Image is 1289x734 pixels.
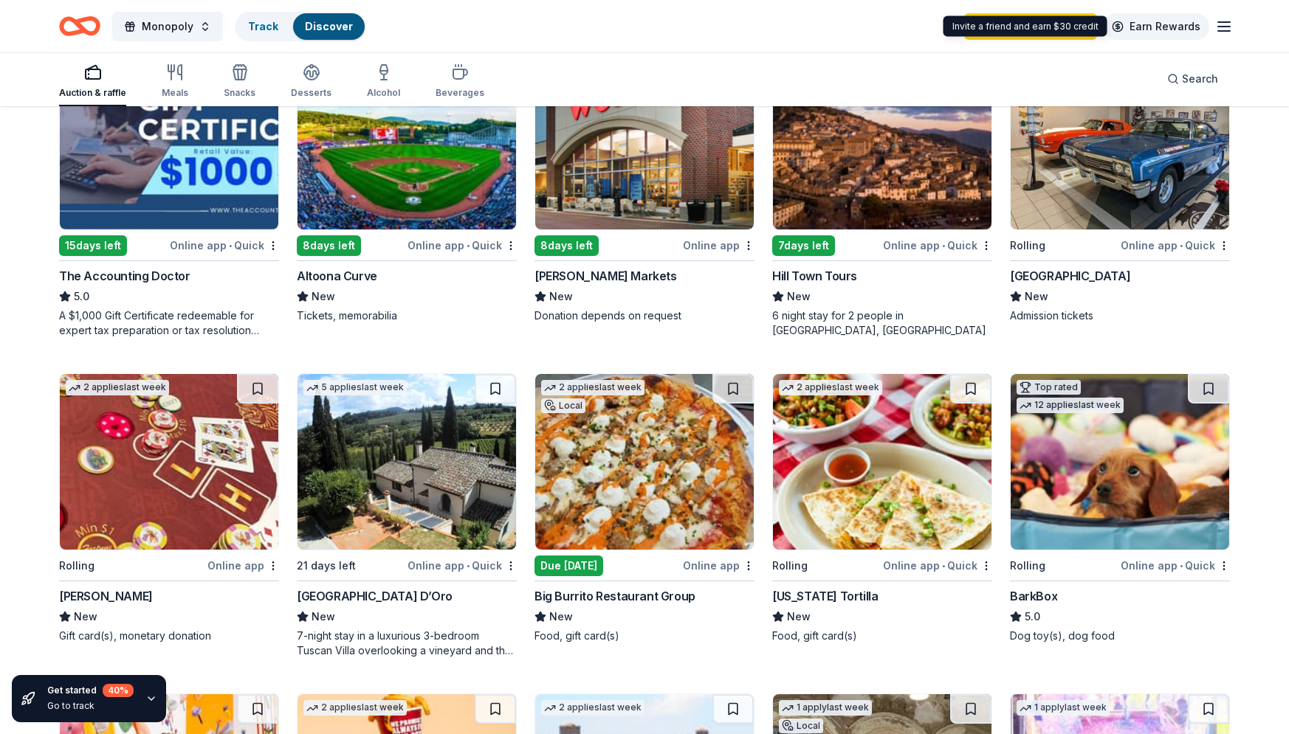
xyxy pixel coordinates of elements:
[534,53,755,323] a: Image for Weis Markets8days leftOnline app[PERSON_NAME] MarketsNewDonation depends on request
[162,87,188,99] div: Meals
[59,308,279,338] div: A $1,000 Gift Certificate redeemable for expert tax preparation or tax resolution services—recipi...
[1010,557,1045,575] div: Rolling
[1025,608,1040,626] span: 5.0
[772,308,992,338] div: 6 night stay for 2 people in [GEOGRAPHIC_DATA], [GEOGRAPHIC_DATA]
[207,556,279,575] div: Online app
[305,20,353,32] a: Discover
[60,374,278,550] img: Image for Boyd Gaming
[298,54,516,229] img: Image for Altoona Curve
[772,629,992,643] div: Food, gift card(s)
[772,267,857,285] div: Hill Town Tours
[534,235,599,256] div: 8 days left
[291,58,331,106] button: Desserts
[1121,556,1230,575] div: Online app Quick
[59,629,279,643] div: Gift card(s), monetary donation
[942,560,945,572] span: •
[1017,700,1110,716] div: 1 apply last week
[224,87,255,99] div: Snacks
[779,380,882,395] div: 2 applies last week
[297,587,453,605] div: [GEOGRAPHIC_DATA] D’Oro
[883,556,992,575] div: Online app Quick
[367,58,400,106] button: Alcohol
[943,16,1107,37] div: Invite a friend and earn $30 credit
[47,684,134,697] div: Get started
[74,608,97,626] span: New
[229,240,232,252] span: •
[683,236,755,255] div: Online app
[1182,70,1218,88] span: Search
[942,240,945,252] span: •
[60,54,278,229] img: Image for The Accounting Doctor
[1103,13,1209,40] a: Earn Rewards
[142,18,193,35] span: Monopoly
[59,557,94,575] div: Rolling
[1025,288,1048,305] span: New
[779,719,823,733] div: Local
[772,373,992,643] a: Image for California Tortilla2 applieslast weekRollingOnline app•Quick[US_STATE] TortillaNewFood,...
[436,87,484,99] div: Beverages
[59,53,279,338] a: Image for The Accounting DoctorTop rated18 applieslast week15days leftOnline app•QuickThe Account...
[291,87,331,99] div: Desserts
[772,53,992,338] a: Image for Hill Town Tours 8 applieslast week7days leftOnline app•QuickHill Town ToursNew6 night s...
[1011,54,1229,229] img: Image for AACA Museum
[1155,64,1230,94] button: Search
[787,608,811,626] span: New
[59,87,126,99] div: Auction & raffle
[1010,308,1230,323] div: Admission tickets
[1017,380,1081,395] div: Top rated
[59,267,190,285] div: The Accounting Doctor
[534,308,755,323] div: Donation depends on request
[367,87,400,99] div: Alcohol
[170,236,279,255] div: Online app Quick
[248,20,278,32] a: Track
[59,58,126,106] button: Auction & raffle
[59,587,153,605] div: [PERSON_NAME]
[1180,240,1183,252] span: •
[297,629,517,658] div: 7-night stay in a luxurious 3-bedroom Tuscan Villa overlooking a vineyard and the ancient walled ...
[408,556,517,575] div: Online app Quick
[549,288,573,305] span: New
[534,587,695,605] div: Big Burrito Restaurant Group
[1010,629,1230,643] div: Dog toy(s), dog food
[1010,587,1057,605] div: BarkBox
[772,235,835,256] div: 7 days left
[1017,398,1124,413] div: 12 applies last week
[534,373,755,643] a: Image for Big Burrito Restaurant Group2 applieslast weekLocalDue [DATE]Online appBig Burrito Rest...
[312,608,335,626] span: New
[103,684,134,697] div: 40 %
[235,12,366,41] button: TrackDiscover
[535,374,754,550] img: Image for Big Burrito Restaurant Group
[312,288,335,305] span: New
[883,236,992,255] div: Online app Quick
[297,308,517,323] div: Tickets, memorabilia
[549,608,573,626] span: New
[303,700,407,716] div: 2 applies last week
[1010,53,1230,323] a: Image for AACA Museum1 applylast weekLocalRollingOnline app•Quick[GEOGRAPHIC_DATA]NewAdmission ti...
[1010,267,1130,285] div: [GEOGRAPHIC_DATA]
[1010,237,1045,255] div: Rolling
[541,700,644,716] div: 2 applies last week
[112,12,223,41] button: Monopoly
[534,629,755,643] div: Food, gift card(s)
[162,58,188,106] button: Meals
[298,374,516,550] img: Image for Villa Sogni D’Oro
[683,556,755,575] div: Online app
[59,373,279,643] a: Image for Boyd Gaming2 applieslast weekRollingOnline app[PERSON_NAME]NewGift card(s), monetary do...
[408,236,517,255] div: Online app Quick
[297,267,377,285] div: Altoona Curve
[467,240,470,252] span: •
[541,380,644,395] div: 2 applies last week
[773,54,991,229] img: Image for Hill Town Tours
[787,288,811,305] span: New
[224,58,255,106] button: Snacks
[297,235,361,256] div: 8 days left
[772,557,808,575] div: Rolling
[541,398,585,413] div: Local
[436,58,484,106] button: Beverages
[534,555,603,576] div: Due [DATE]
[59,235,127,256] div: 15 days left
[1010,373,1230,643] a: Image for BarkBoxTop rated12 applieslast weekRollingOnline app•QuickBarkBox5.0Dog toy(s), dog food
[66,380,169,395] div: 2 applies last week
[779,700,872,716] div: 1 apply last week
[303,380,407,395] div: 5 applies last week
